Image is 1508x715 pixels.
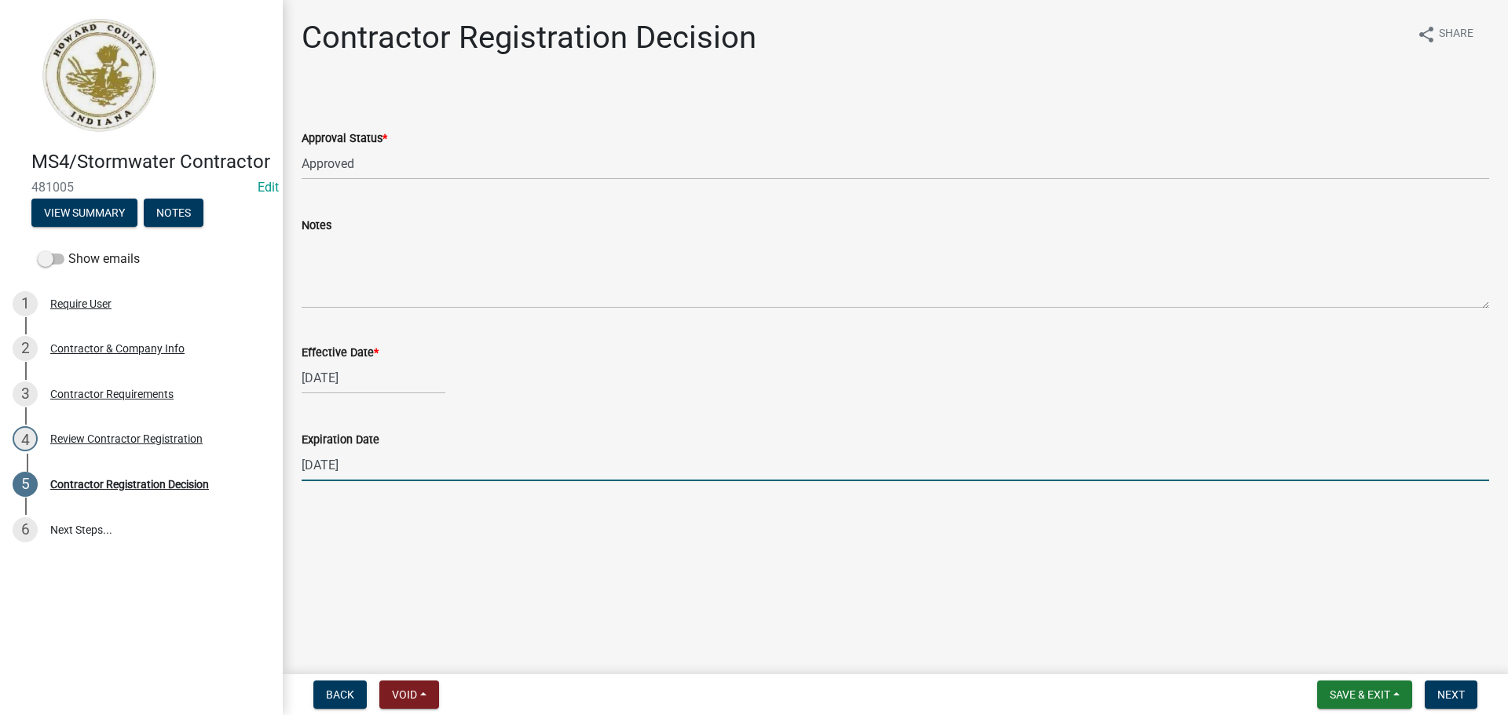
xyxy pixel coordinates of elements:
[31,16,166,134] img: Howard County, Indiana
[302,19,756,57] h1: Contractor Registration Decision
[31,151,270,173] h4: MS4/Stormwater Contractor
[50,298,112,309] div: Require User
[13,426,38,451] div: 4
[302,362,445,394] input: mm/dd/yyyy
[302,221,331,232] label: Notes
[1317,680,1412,709] button: Save & Exit
[31,207,137,220] wm-modal-confirm: Summary
[13,472,38,497] div: 5
[1404,19,1486,49] button: shareShare
[326,688,354,701] span: Back
[38,250,140,268] label: Show emails
[1425,680,1477,709] button: Next
[31,180,251,195] span: 481005
[392,688,417,701] span: Void
[13,517,38,542] div: 6
[302,348,379,359] label: Effective Date
[50,389,174,399] div: Contractor Requirements
[144,207,203,220] wm-modal-confirm: Notes
[1439,25,1473,44] span: Share
[31,199,137,227] button: View Summary
[258,180,279,195] wm-modal-confirm: Edit Application Number
[13,291,38,316] div: 1
[379,680,439,709] button: Void
[50,343,185,354] div: Contractor & Company Info
[1330,688,1390,701] span: Save & Exit
[13,336,38,361] div: 2
[50,479,209,490] div: Contractor Registration Decision
[1417,25,1436,44] i: share
[1437,688,1465,701] span: Next
[313,680,367,709] button: Back
[13,381,38,407] div: 3
[144,199,203,227] button: Notes
[302,133,387,144] label: Approval Status
[258,180,279,195] a: Edit
[50,433,203,444] div: Review Contractor Registration
[302,435,379,446] label: Expiration Date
